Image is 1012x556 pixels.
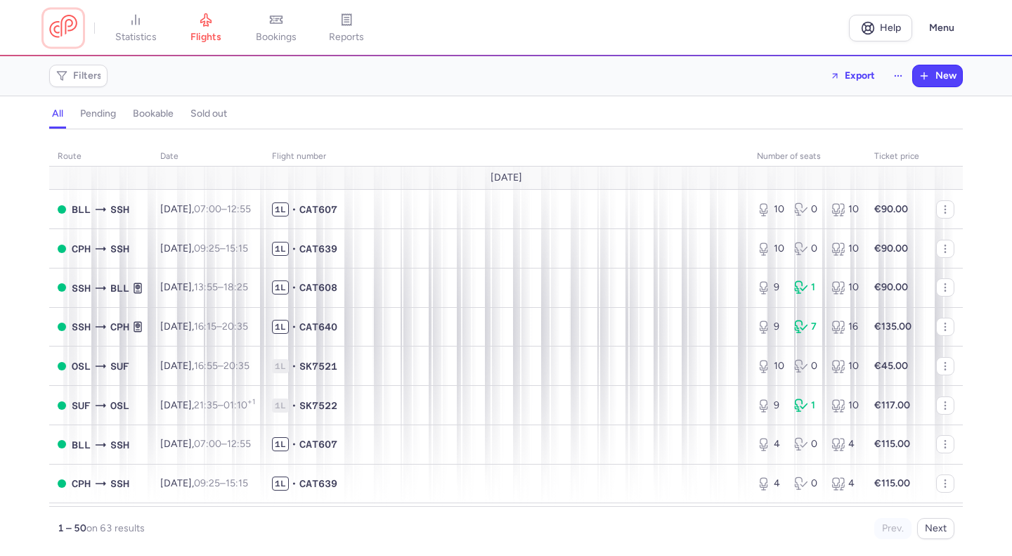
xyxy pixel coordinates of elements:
[110,202,129,217] span: SSH
[874,243,908,254] strong: €90.00
[794,280,820,295] div: 1
[831,437,857,451] div: 4
[222,321,248,332] time: 20:35
[72,202,91,217] span: BLL
[73,70,102,82] span: Filters
[292,359,297,373] span: •
[299,399,337,413] span: SK7522
[110,398,129,413] span: OSL
[223,281,248,293] time: 18:25
[160,203,251,215] span: [DATE],
[757,202,783,216] div: 10
[880,22,901,33] span: Help
[110,241,129,257] span: SSH
[194,360,249,372] span: –
[227,203,251,215] time: 12:55
[831,477,857,491] div: 4
[757,280,783,295] div: 9
[133,108,174,120] h4: bookable
[80,108,116,120] h4: pending
[831,202,857,216] div: 10
[292,242,297,256] span: •
[794,399,820,413] div: 1
[152,146,264,167] th: date
[917,518,954,539] button: Next
[72,398,91,413] span: SUF
[913,65,962,86] button: New
[110,437,129,453] span: SSH
[845,70,875,81] span: Export
[160,399,255,411] span: [DATE],
[194,281,248,293] span: –
[292,437,297,451] span: •
[72,241,91,257] span: CPH
[226,243,248,254] time: 15:15
[58,522,86,534] strong: 1 – 50
[272,320,289,334] span: 1L
[874,399,910,411] strong: €117.00
[794,437,820,451] div: 0
[748,146,866,167] th: number of seats
[227,438,251,450] time: 12:55
[794,202,820,216] div: 0
[72,358,91,374] span: OSL
[874,321,912,332] strong: €135.00
[292,202,297,216] span: •
[299,280,337,295] span: CAT608
[757,477,783,491] div: 4
[194,243,220,254] time: 09:25
[247,397,255,406] sup: +1
[831,280,857,295] div: 10
[100,13,171,44] a: statistics
[52,108,63,120] h4: all
[874,518,912,539] button: Prev.
[264,146,748,167] th: Flight number
[292,399,297,413] span: •
[299,242,337,256] span: CAT639
[49,15,77,41] a: CitizenPlane red outlined logo
[72,319,91,335] span: SSH
[299,437,337,451] span: CAT607
[329,31,364,44] span: reports
[272,359,289,373] span: 1L
[757,320,783,334] div: 9
[194,203,221,215] time: 07:00
[794,320,820,334] div: 7
[194,203,251,215] span: –
[256,31,297,44] span: bookings
[831,320,857,334] div: 16
[190,108,227,120] h4: sold out
[72,476,91,491] span: CPH
[299,320,337,334] span: CAT640
[160,360,249,372] span: [DATE],
[757,242,783,256] div: 10
[110,358,129,374] span: SUF
[821,65,884,87] button: Export
[223,399,255,411] time: 01:10
[194,399,218,411] time: 21:35
[194,360,218,372] time: 16:55
[831,399,857,413] div: 10
[171,13,241,44] a: flights
[794,477,820,491] div: 0
[272,399,289,413] span: 1L
[311,13,382,44] a: reports
[299,202,337,216] span: CAT607
[874,477,910,489] strong: €115.00
[194,321,248,332] span: –
[241,13,311,44] a: bookings
[794,242,820,256] div: 0
[794,359,820,373] div: 0
[226,477,248,489] time: 15:15
[272,242,289,256] span: 1L
[194,243,248,254] span: –
[272,202,289,216] span: 1L
[849,15,912,41] a: Help
[194,281,218,293] time: 13:55
[757,399,783,413] div: 9
[874,281,908,293] strong: €90.00
[160,438,251,450] span: [DATE],
[757,359,783,373] div: 10
[292,320,297,334] span: •
[831,242,857,256] div: 10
